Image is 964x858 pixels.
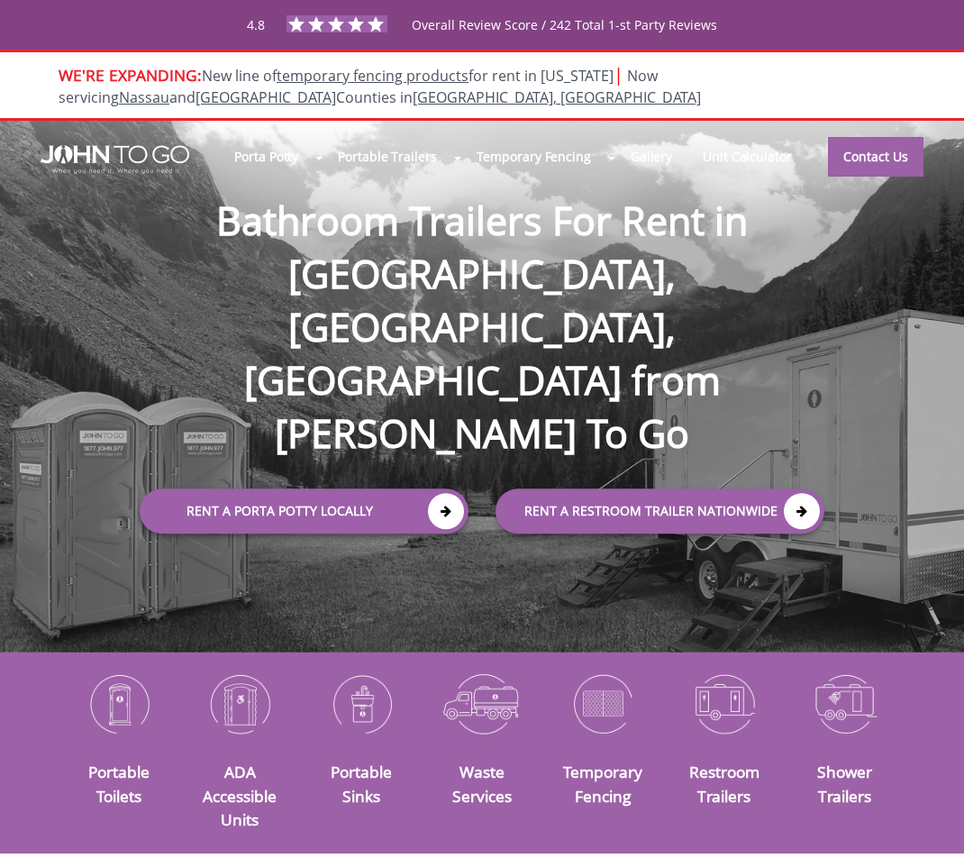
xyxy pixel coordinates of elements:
img: Shower-Trailers-icon_N.png [798,667,892,740]
a: Gallery [615,137,687,176]
a: Portable Sinks [331,761,392,806]
a: Shower Trailers [817,761,872,806]
a: Porta Potty [219,137,314,176]
a: Portable Toilets [88,761,150,806]
a: Rent a Porta Potty Locally [140,489,468,534]
a: Portable Trailers [323,137,451,176]
img: ADA-Accessible-Units-icon_N.png [193,667,286,740]
a: Contact Us [828,137,923,177]
img: Portable-Sinks-icon_N.png [314,667,408,740]
img: Temporary-Fencing-cion_N.png [556,667,650,740]
img: JOHN to go [41,145,189,174]
span: WE'RE EXPANDING: [59,64,202,86]
span: 4.8 [247,16,265,33]
a: ADA Accessible Units [203,761,277,830]
img: Restroom-Trailers-icon_N.png [677,667,770,740]
span: New line of for rent in [US_STATE] [59,66,701,108]
button: Live Chat [892,786,964,858]
h1: Bathroom Trailers For Rent in [GEOGRAPHIC_DATA], [GEOGRAPHIC_DATA], [GEOGRAPHIC_DATA] from [PERSO... [122,136,842,461]
a: Nassau [119,87,169,107]
a: rent a RESTROOM TRAILER Nationwide [496,489,824,534]
a: Restroom Trailers [689,761,759,806]
span: | [614,62,623,87]
span: Overall Review Score / 242 Total 1-st Party Reviews [412,16,717,69]
img: Waste-Services-icon_N.png [435,667,529,740]
a: Temporary Fencing [563,761,642,806]
a: Waste Services [452,761,512,806]
a: Temporary Fencing [461,137,606,176]
a: [GEOGRAPHIC_DATA], [GEOGRAPHIC_DATA] [413,87,701,107]
a: [GEOGRAPHIC_DATA] [196,87,336,107]
img: Portable-Toilets-icon_N.png [72,667,166,740]
a: temporary fencing products [277,66,468,86]
a: Unit Calculator [687,137,807,176]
